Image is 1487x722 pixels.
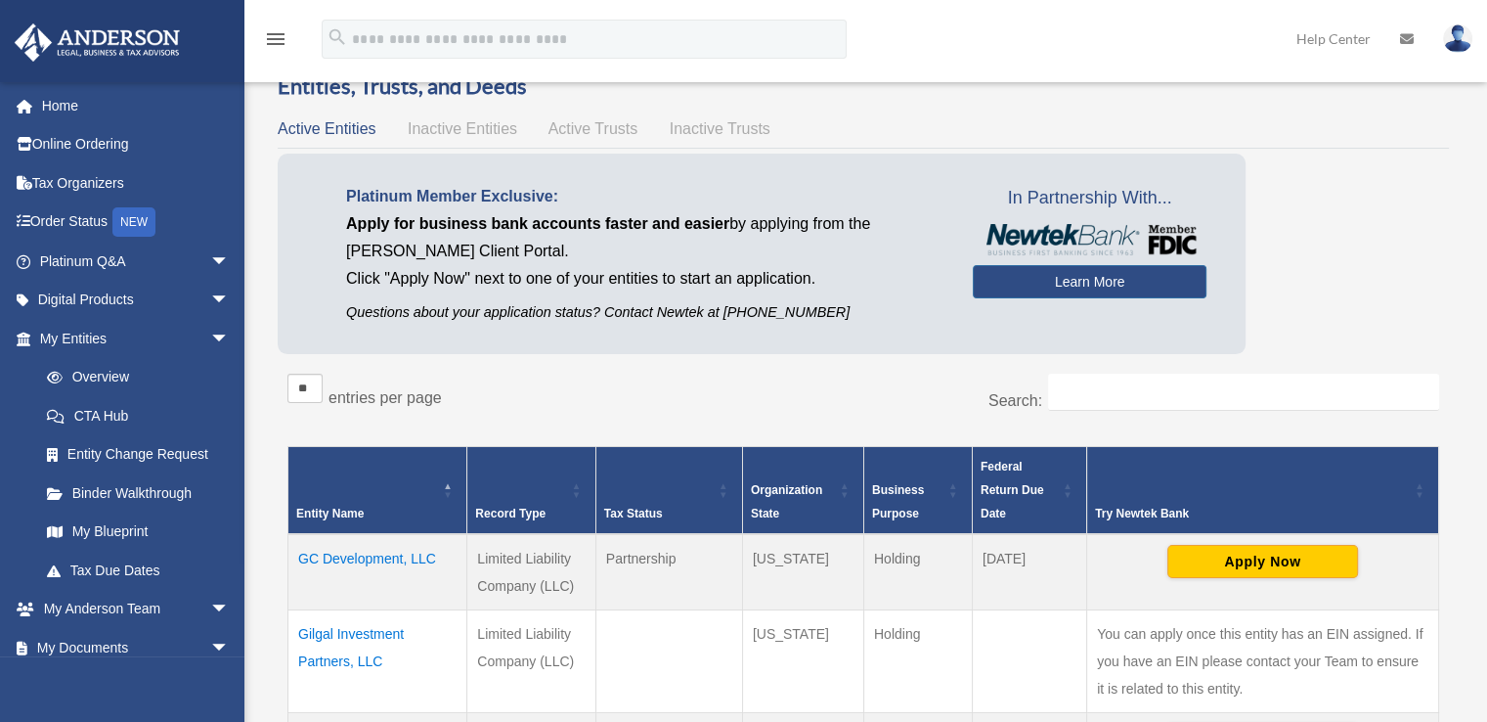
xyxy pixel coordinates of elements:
th: Tax Status: Activate to sort [595,446,742,534]
a: Online Ordering [14,125,259,164]
i: search [327,26,348,48]
td: You can apply once this entity has an EIN assigned. If you have an EIN please contact your Team t... [1087,609,1439,712]
a: Platinum Q&Aarrow_drop_down [14,242,259,281]
a: Tax Due Dates [27,551,249,590]
a: Learn More [973,265,1206,298]
a: Digital Productsarrow_drop_down [14,281,259,320]
img: Anderson Advisors Platinum Portal [9,23,186,62]
img: NewtekBankLogoSM.png [983,224,1197,255]
span: Tax Status [604,507,663,520]
button: Apply Now [1167,545,1358,578]
span: Active Entities [278,120,375,137]
span: arrow_drop_down [210,590,249,630]
p: Click "Apply Now" next to one of your entities to start an application. [346,265,943,293]
a: Overview [27,358,240,397]
a: My Documentsarrow_drop_down [14,628,259,667]
span: Business Purpose [872,483,924,520]
a: menu [264,34,287,51]
span: Federal Return Due Date [981,460,1044,520]
h3: Entities, Trusts, and Deeds [278,71,1449,102]
td: [DATE] [972,534,1086,610]
td: Limited Liability Company (LLC) [467,534,595,610]
span: Inactive Entities [408,120,517,137]
td: Holding [863,534,972,610]
span: arrow_drop_down [210,628,249,668]
a: My Anderson Teamarrow_drop_down [14,590,259,629]
a: Order StatusNEW [14,203,259,243]
label: Search: [988,392,1042,409]
a: Binder Walkthrough [27,474,249,513]
span: Inactive Trusts [670,120,770,137]
span: Active Trusts [548,120,638,137]
div: Try Newtek Bank [1095,502,1409,525]
span: arrow_drop_down [210,242,249,282]
span: arrow_drop_down [210,281,249,321]
th: Organization State: Activate to sort [742,446,863,534]
th: Try Newtek Bank : Activate to sort [1087,446,1439,534]
span: Organization State [751,483,822,520]
a: My Blueprint [27,513,249,552]
div: NEW [112,207,155,237]
span: Record Type [475,507,546,520]
a: Tax Organizers [14,163,259,203]
span: Apply for business bank accounts faster and easier [346,215,729,232]
th: Federal Return Due Date: Activate to sort [972,446,1086,534]
td: [US_STATE] [742,609,863,712]
td: Gilgal Investment Partners, LLC [288,609,467,712]
th: Business Purpose: Activate to sort [863,446,972,534]
img: User Pic [1443,24,1472,53]
p: Questions about your application status? Contact Newtek at [PHONE_NUMBER] [346,300,943,325]
a: My Entitiesarrow_drop_down [14,319,249,358]
td: Partnership [595,534,742,610]
i: menu [264,27,287,51]
a: Home [14,86,259,125]
p: by applying from the [PERSON_NAME] Client Portal. [346,210,943,265]
td: GC Development, LLC [288,534,467,610]
label: entries per page [328,389,442,406]
p: Platinum Member Exclusive: [346,183,943,210]
a: Entity Change Request [27,435,249,474]
td: Limited Liability Company (LLC) [467,609,595,712]
span: In Partnership With... [973,183,1206,214]
th: Record Type: Activate to sort [467,446,595,534]
a: CTA Hub [27,396,249,435]
th: Entity Name: Activate to invert sorting [288,446,467,534]
span: Entity Name [296,507,364,520]
span: arrow_drop_down [210,319,249,359]
td: [US_STATE] [742,534,863,610]
td: Holding [863,609,972,712]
